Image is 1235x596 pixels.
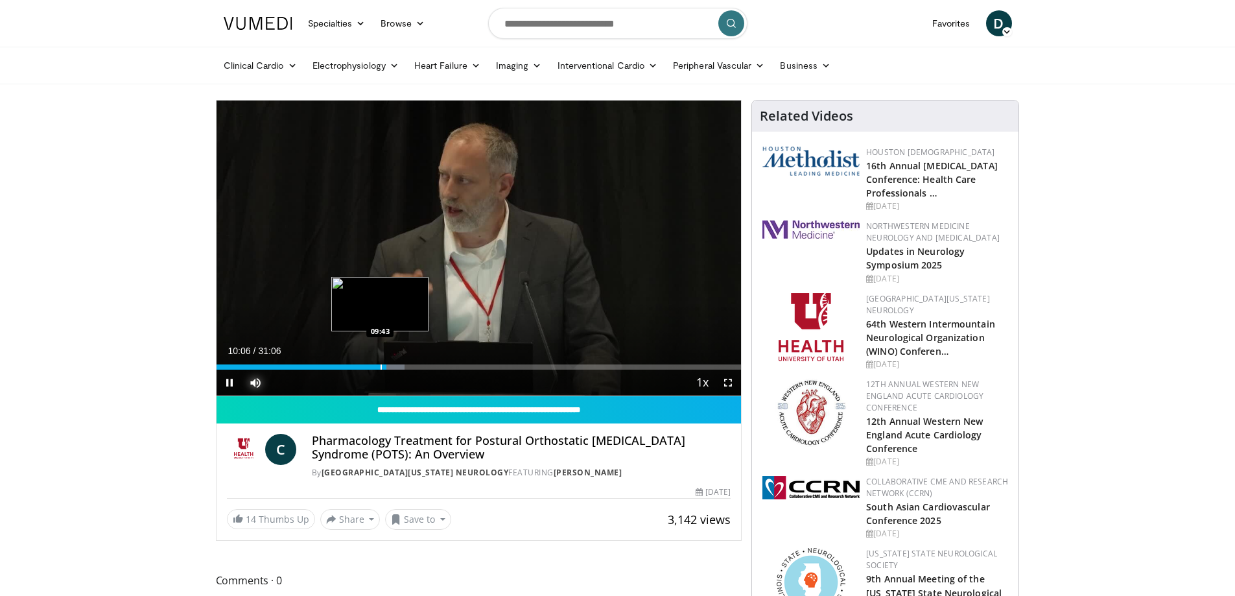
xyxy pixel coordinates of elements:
[715,370,741,396] button: Fullscreen
[385,509,451,530] button: Save to
[866,415,983,455] a: 12th Annual Western New England Acute Cardiology Conference
[689,370,715,396] button: Playback Rate
[866,318,995,357] a: 64th Western Intermountain Neurological Organization (WINO) Conferen…
[866,528,1008,540] div: [DATE]
[228,346,251,356] span: 10:06
[488,8,747,39] input: Search topics, interventions
[866,501,990,527] a: South Asian Cardiovascular Conference 2025
[775,379,847,447] img: 0954f259-7907-4053-a817-32a96463ecc8.png.150x105_q85_autocrop_double_scale_upscale_version-0.2.png
[406,53,488,78] a: Heart Failure
[554,467,622,478] a: [PERSON_NAME]
[866,476,1008,499] a: Collaborative CME and Research Network (CCRN)
[216,572,742,589] span: Comments 0
[373,10,432,36] a: Browse
[760,108,853,124] h4: Related Videos
[216,53,305,78] a: Clinical Cardio
[320,509,381,530] button: Share
[866,147,994,158] a: Houston [DEMOGRAPHIC_DATA]
[866,221,1000,243] a: Northwestern Medicine Neurology and [MEDICAL_DATA]
[322,467,509,478] a: [GEOGRAPHIC_DATA][US_STATE] Neurology
[772,53,838,78] a: Business
[242,370,268,396] button: Mute
[986,10,1012,36] a: D
[668,512,731,527] span: 3,142 views
[312,434,731,462] h4: Pharmacology Treatment for Postural Orthostatic [MEDICAL_DATA] Syndrome (POTS): An Overview
[866,273,1008,285] div: [DATE]
[227,434,260,465] img: University of Utah Neurology
[258,346,281,356] span: 31:06
[866,293,990,316] a: [GEOGRAPHIC_DATA][US_STATE] Neurology
[300,10,373,36] a: Specialties
[866,200,1008,212] div: [DATE]
[762,476,860,499] img: a04ee3ba-8487-4636-b0fb-5e8d268f3737.png.150x105_q85_autocrop_double_scale_upscale_version-0.2.png
[227,509,315,529] a: 14 Thumbs Up
[779,293,843,361] img: f6362829-b0a3-407d-a044-59546adfd345.png.150x105_q85_autocrop_double_scale_upscale_version-0.2.png
[224,17,292,30] img: VuMedi Logo
[866,359,1008,370] div: [DATE]
[924,10,978,36] a: Favorites
[866,379,983,413] a: 12th Annual Western New England Acute Cardiology Conference
[312,467,731,479] div: By FEATURING
[866,245,965,271] a: Updates in Neurology Symposium 2025
[217,101,742,396] video-js: Video Player
[217,364,742,370] div: Progress Bar
[762,221,860,239] img: 2a462fb6-9365-492a-ac79-3166a6f924d8.png.150x105_q85_autocrop_double_scale_upscale_version-0.2.jpg
[550,53,666,78] a: Interventional Cardio
[696,486,731,498] div: [DATE]
[246,513,256,525] span: 14
[331,277,429,331] img: image.jpeg
[217,370,242,396] button: Pause
[665,53,772,78] a: Peripheral Vascular
[253,346,256,356] span: /
[866,456,1008,468] div: [DATE]
[866,160,998,199] a: 16th Annual [MEDICAL_DATA] Conference: Health Care Professionals …
[488,53,550,78] a: Imaging
[762,147,860,176] img: 5e4488cc-e109-4a4e-9fd9-73bb9237ee91.png.150x105_q85_autocrop_double_scale_upscale_version-0.2.png
[265,434,296,465] a: C
[305,53,406,78] a: Electrophysiology
[866,548,997,571] a: [US_STATE] State Neurological Society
